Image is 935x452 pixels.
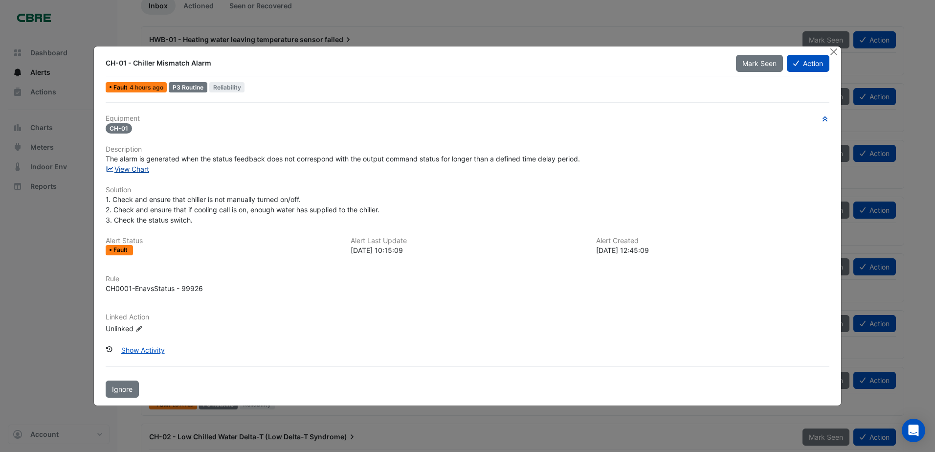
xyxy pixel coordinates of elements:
[135,325,143,332] fa-icon: Edit Linked Action
[351,245,584,255] div: [DATE] 10:15:09
[106,145,829,154] h6: Description
[106,155,580,163] span: The alarm is generated when the status feedback does not correspond with the output command statu...
[736,55,783,72] button: Mark Seen
[113,247,130,253] span: Fault
[106,186,829,194] h6: Solution
[106,195,379,224] span: 1. Check and ensure that chiller is not manually turned on/off. 2. Check and ensure that if cooli...
[106,237,339,245] h6: Alert Status
[106,381,139,398] button: Ignore
[106,114,829,123] h6: Equipment
[106,58,724,68] div: CH-01 - Chiller Mismatch Alarm
[596,237,829,245] h6: Alert Created
[106,165,149,173] a: View Chart
[130,84,163,91] span: Thu 25-Sep-2025 10:15 AEST
[106,275,829,283] h6: Rule
[209,82,245,92] span: Reliability
[113,85,130,90] span: Fault
[787,55,829,72] button: Action
[112,385,133,393] span: Ignore
[902,419,925,442] div: Open Intercom Messenger
[351,237,584,245] h6: Alert Last Update
[829,46,839,57] button: Close
[106,323,223,333] div: Unlinked
[106,123,132,134] span: CH-01
[115,341,171,359] button: Show Activity
[106,313,829,321] h6: Linked Action
[596,245,829,255] div: [DATE] 12:45:09
[742,59,777,68] span: Mark Seen
[106,283,203,294] div: CH0001-EnavsStatus - 99926
[169,82,207,92] div: P3 Routine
